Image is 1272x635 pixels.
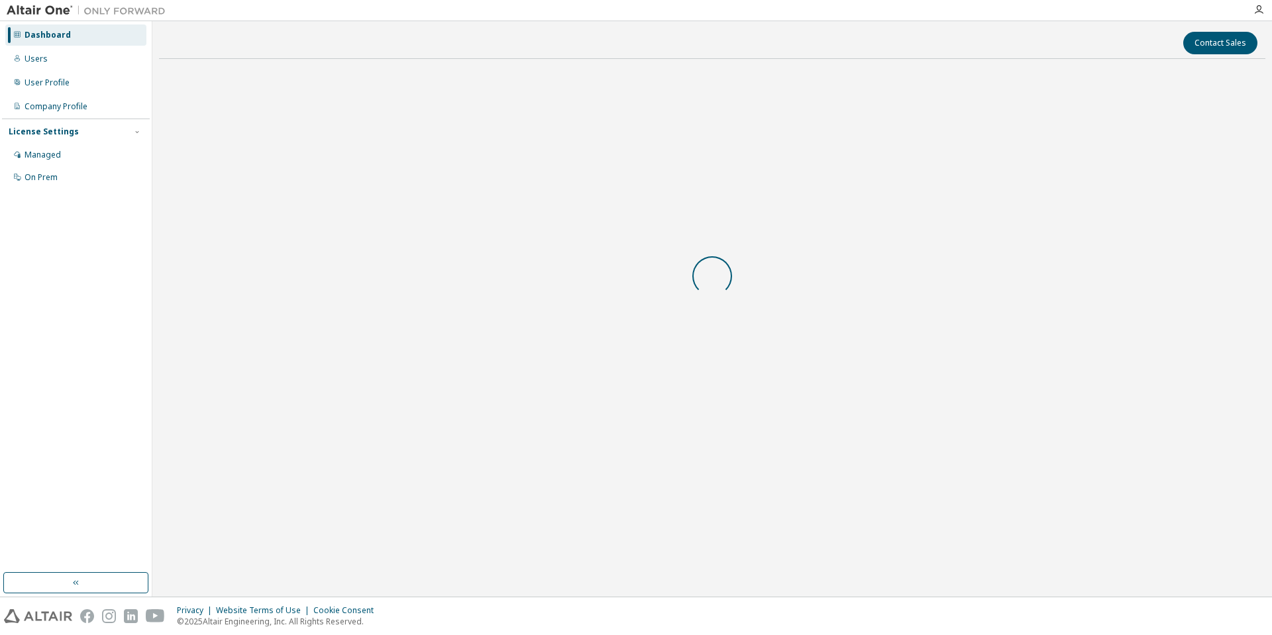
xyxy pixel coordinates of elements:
[1183,32,1257,54] button: Contact Sales
[124,609,138,623] img: linkedin.svg
[102,609,116,623] img: instagram.svg
[80,609,94,623] img: facebook.svg
[25,77,70,88] div: User Profile
[177,605,216,616] div: Privacy
[4,609,72,623] img: altair_logo.svg
[216,605,313,616] div: Website Terms of Use
[25,101,87,112] div: Company Profile
[7,4,172,17] img: Altair One
[25,172,58,183] div: On Prem
[146,609,165,623] img: youtube.svg
[25,30,71,40] div: Dashboard
[9,126,79,137] div: License Settings
[313,605,382,616] div: Cookie Consent
[177,616,382,627] p: © 2025 Altair Engineering, Inc. All Rights Reserved.
[25,150,61,160] div: Managed
[25,54,48,64] div: Users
